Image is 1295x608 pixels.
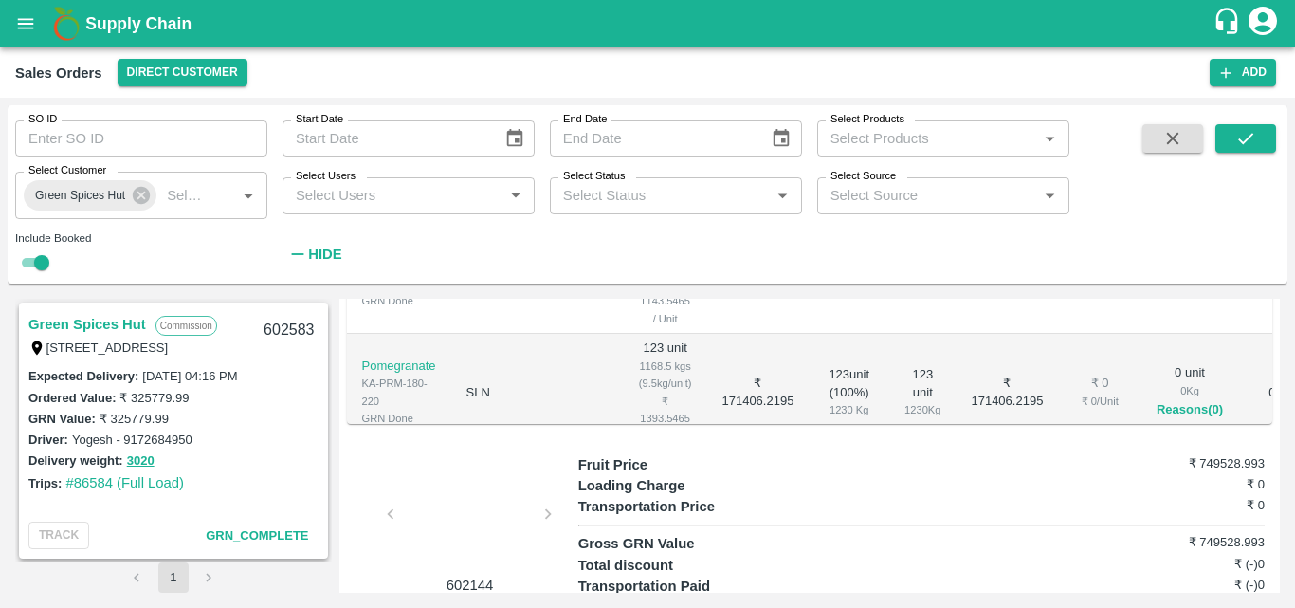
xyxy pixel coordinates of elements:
[85,10,1213,37] a: Supply Chain
[28,163,106,178] label: Select Customer
[46,341,169,355] label: [STREET_ADDRESS]
[1157,382,1223,399] div: 0 Kg
[159,183,206,208] input: Select Customer
[252,308,325,353] div: 602583
[563,112,607,127] label: End Date
[142,369,237,383] label: [DATE] 04:16 PM
[1073,375,1126,393] div: ₹ 0
[763,120,799,157] button: Choose date
[28,433,68,447] label: Driver:
[283,120,489,157] input: Start Date
[158,562,189,593] button: page 1
[296,112,343,127] label: Start Date
[119,562,228,593] nav: pagination navigation
[1037,183,1062,208] button: Open
[28,369,138,383] label: Expected Delivery :
[563,169,626,184] label: Select Status
[28,391,116,405] label: Ordered Value:
[904,366,940,419] div: 123 unit
[830,169,896,184] label: Select Source
[1150,555,1265,574] h6: ₹ (-)0
[1073,393,1126,410] div: ₹ 0 / Unit
[624,334,707,451] td: 123 unit
[639,275,692,327] div: ₹ 1143.5465 / Unit
[155,316,217,336] p: Commission
[770,183,794,208] button: Open
[362,410,436,427] div: GRN Done
[15,230,267,247] div: Include Booked
[1150,533,1265,552] h6: ₹ 749528.993
[497,120,533,157] button: Choose date
[4,2,47,46] button: open drawer
[823,126,1032,151] input: Select Products
[1150,475,1265,494] h6: ₹ 0
[119,391,189,405] label: ₹ 325779.99
[28,412,96,426] label: GRN Value:
[24,186,137,206] span: Green Spices Hut
[1150,576,1265,595] h6: ₹ (-)0
[24,180,156,211] div: Green Spices Hut
[1213,7,1246,41] div: customer-support
[127,451,155,472] button: 3020
[824,401,874,418] div: 1230 Kg
[28,312,146,337] a: Green Spices Hut
[72,433,192,447] label: Yogesh - 9172684950
[100,412,169,426] label: ₹ 325779.99
[830,112,904,127] label: Select Products
[15,120,267,157] input: Enter SO ID
[118,59,247,86] button: Select DC
[288,183,498,208] input: Select Users
[15,61,102,85] div: Sales Orders
[296,169,356,184] label: Select Users
[578,555,750,576] p: Total discount
[578,475,750,496] p: Loading Charge
[1246,4,1280,44] div: account of current user
[823,183,1032,208] input: Select Source
[639,358,692,393] div: 1168.5 kgs (9.5kg/unit)
[206,528,308,543] span: GRN_Complete
[556,183,765,208] input: Select Status
[451,334,624,451] td: SLN
[236,183,261,208] button: Open
[706,334,809,451] td: ₹ 171406.2195
[1157,399,1223,421] button: Reasons(0)
[578,496,750,517] p: Transportation Price
[28,112,57,127] label: SO ID
[28,453,123,468] label: Delivery weight:
[1150,496,1265,515] h6: ₹ 0
[550,120,757,157] input: End Date
[578,533,750,554] p: Gross GRN Value
[362,292,436,309] div: GRN Done
[904,401,940,418] div: 1230 Kg
[578,576,750,597] p: Transportation Paid
[308,247,341,262] strong: Hide
[503,183,528,208] button: Open
[639,393,692,445] div: ₹ 1393.5465 / Unit
[65,475,184,490] a: #86584 (Full Load)
[283,238,347,270] button: Hide
[47,5,85,43] img: logo
[956,334,1058,451] td: ₹ 171406.2195
[85,14,192,33] b: Supply Chain
[1210,59,1276,86] button: Add
[399,575,541,596] p: 602144
[362,358,436,376] p: Pomegranate
[1157,364,1223,421] div: 0 unit
[362,375,436,410] div: KA-PRM-180-220
[28,476,62,490] label: Trips:
[1037,126,1062,151] button: Open
[578,454,750,475] p: Fruit Price
[824,366,874,419] div: 123 unit ( 100 %)
[1150,454,1265,473] h6: ₹ 749528.993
